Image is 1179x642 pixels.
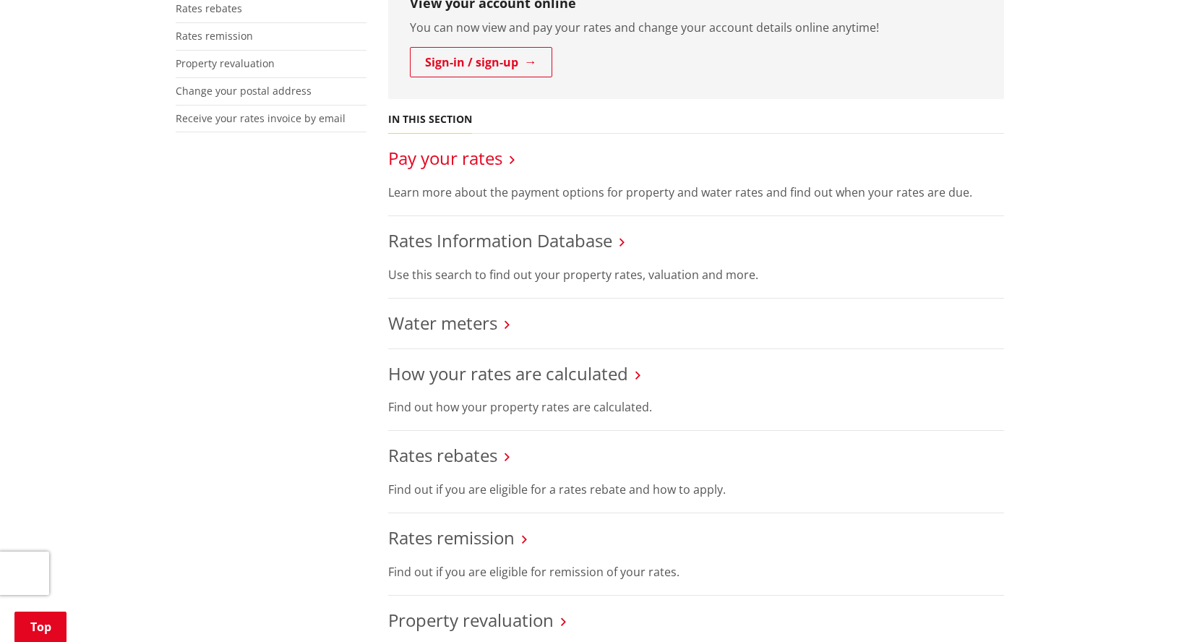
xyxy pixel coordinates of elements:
iframe: Messenger Launcher [1112,581,1165,633]
a: Receive your rates invoice by email [176,111,346,125]
p: Learn more about the payment options for property and water rates and find out when your rates ar... [388,184,1004,201]
a: Top [14,612,67,642]
a: Sign-in / sign-up [410,47,552,77]
a: Water meters [388,311,497,335]
p: You can now view and pay your rates and change your account details online anytime! [410,19,982,36]
a: Rates Information Database [388,228,612,252]
a: Rates remission [388,526,515,549]
a: How your rates are calculated [388,361,628,385]
h5: In this section [388,114,472,126]
p: Use this search to find out your property rates, valuation and more. [388,266,1004,283]
a: Property revaluation [388,608,554,632]
a: Rates rebates [388,443,497,467]
p: Find out if you are eligible for a rates rebate and how to apply. [388,481,1004,498]
a: Property revaluation [176,56,275,70]
a: Rates rebates [176,1,242,15]
a: Change your postal address [176,84,312,98]
a: Pay your rates [388,146,502,170]
a: Rates remission [176,29,253,43]
p: Find out how your property rates are calculated. [388,398,1004,416]
p: Find out if you are eligible for remission of your rates. [388,563,1004,581]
